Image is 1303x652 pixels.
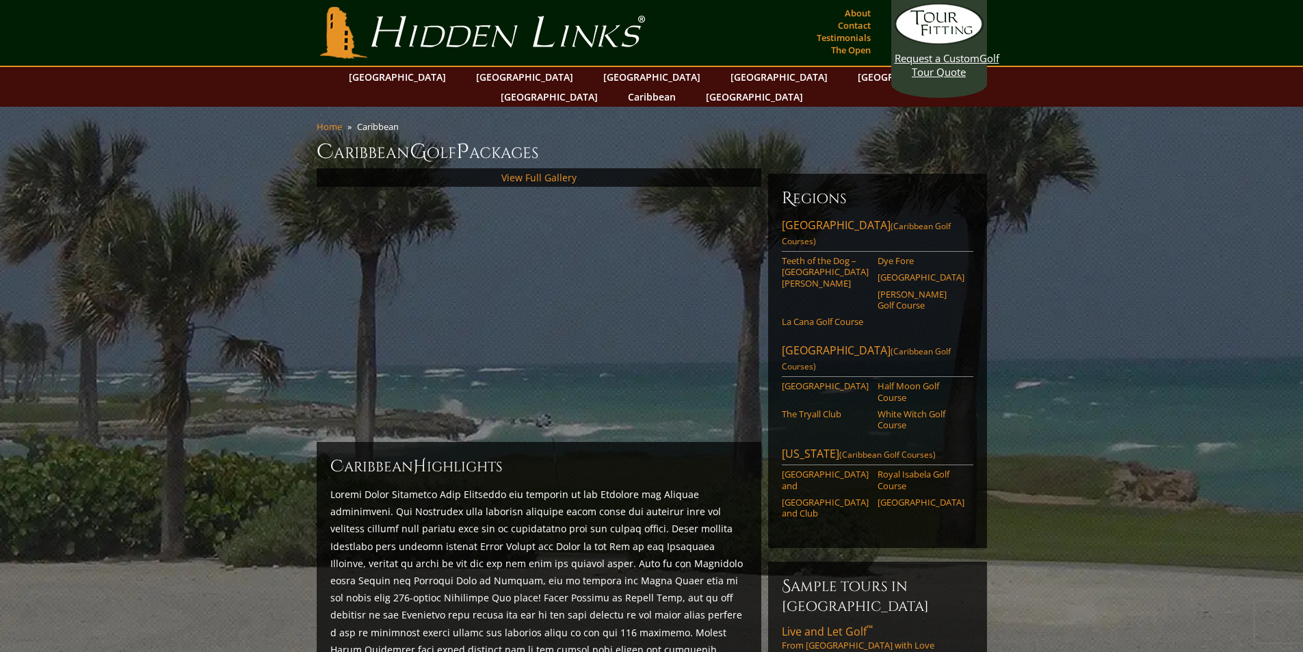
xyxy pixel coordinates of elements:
[494,87,605,107] a: [GEOGRAPHIC_DATA]
[317,120,342,133] a: Home
[839,449,936,460] span: (Caribbean Golf Courses)
[867,623,873,634] sup: ™
[834,16,874,35] a: Contact
[895,51,979,65] span: Request a Custom
[782,469,869,491] a: [GEOGRAPHIC_DATA] and
[895,3,984,79] a: Request a CustomGolf Tour Quote
[878,255,964,266] a: Dye Fore
[782,575,973,616] h6: Sample Tours in [GEOGRAPHIC_DATA]
[782,218,973,252] a: [GEOGRAPHIC_DATA](Caribbean Golf Courses)
[330,456,748,478] h2: Caribbean ighlights
[342,67,453,87] a: [GEOGRAPHIC_DATA]
[782,497,869,519] a: [GEOGRAPHIC_DATA] and Club
[782,408,869,419] a: The Tryall Club
[413,456,427,478] span: H
[357,120,404,133] li: Caribbean
[782,255,869,289] a: Teeth of the Dog – [GEOGRAPHIC_DATA][PERSON_NAME]
[878,380,964,403] a: Half Moon Golf Course
[621,87,683,107] a: Caribbean
[699,87,810,107] a: [GEOGRAPHIC_DATA]
[841,3,874,23] a: About
[782,220,951,247] span: (Caribbean Golf Courses)
[813,28,874,47] a: Testimonials
[596,67,707,87] a: [GEOGRAPHIC_DATA]
[782,187,973,209] h6: Regions
[469,67,580,87] a: [GEOGRAPHIC_DATA]
[782,380,869,391] a: [GEOGRAPHIC_DATA]
[782,624,873,639] span: Live and Let Golf
[317,138,987,166] h1: Caribbean olf ackages
[878,469,964,491] a: Royal Isabela Golf Course
[782,316,869,327] a: La Cana Golf Course
[878,408,964,431] a: White Witch Golf Course
[782,343,973,377] a: [GEOGRAPHIC_DATA](Caribbean Golf Courses)
[782,345,951,372] span: (Caribbean Golf Courses)
[878,497,964,508] a: [GEOGRAPHIC_DATA]
[851,67,962,87] a: [GEOGRAPHIC_DATA]
[782,624,973,651] a: Live and Let Golf™From [GEOGRAPHIC_DATA] with Love
[724,67,834,87] a: [GEOGRAPHIC_DATA]
[878,289,964,311] a: [PERSON_NAME] Golf Course
[828,40,874,60] a: The Open
[501,171,577,184] a: View Full Gallery
[782,446,973,465] a: [US_STATE](Caribbean Golf Courses)
[456,138,469,166] span: P
[410,138,427,166] span: G
[878,272,964,283] a: [GEOGRAPHIC_DATA]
